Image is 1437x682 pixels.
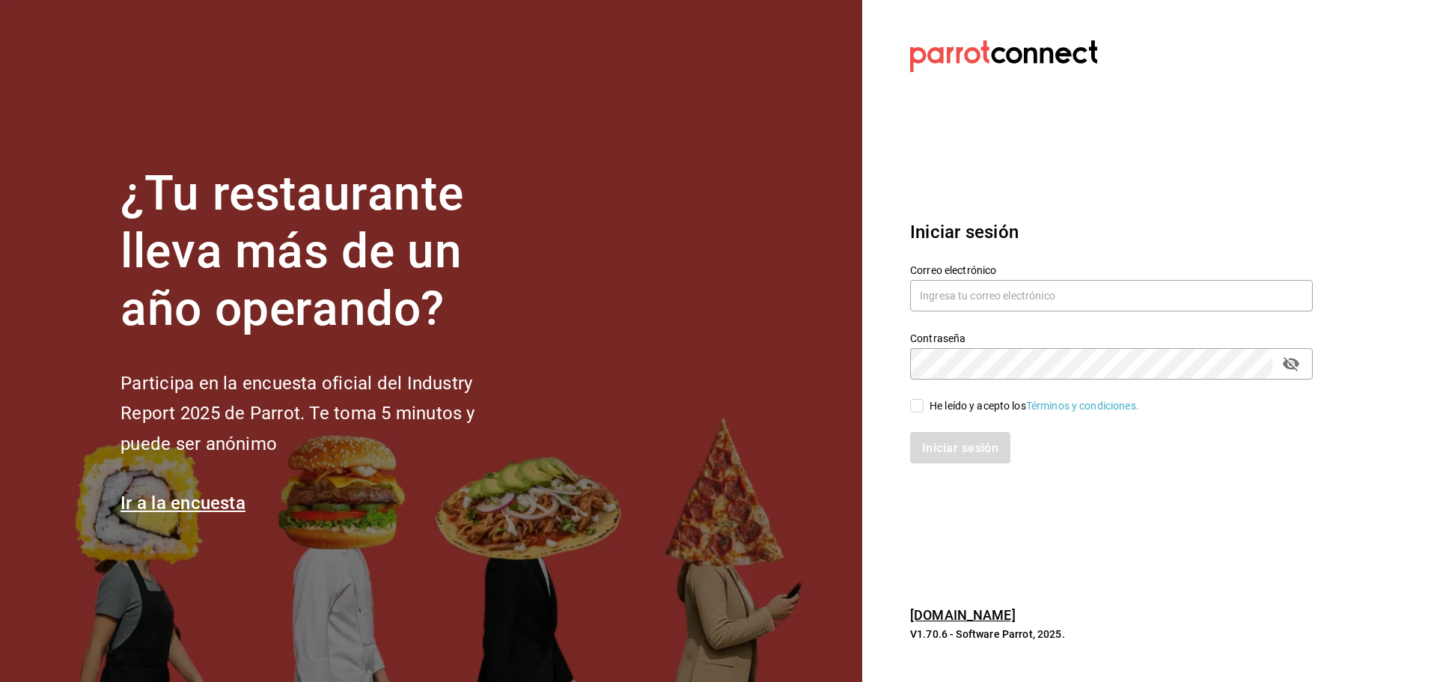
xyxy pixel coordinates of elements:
[1026,400,1139,412] a: Términos y condiciones.
[120,165,463,337] font: ¿Tu restaurante lleva más de un año operando?
[910,280,1313,311] input: Ingresa tu correo electrónico
[910,607,1016,623] a: [DOMAIN_NAME]
[910,222,1019,243] font: Iniciar sesión
[930,400,1026,412] font: He leído y acepto los
[120,493,245,514] a: Ir a la encuesta
[910,332,965,344] font: Contraseña
[1278,351,1304,377] button: campo de contraseña
[910,264,996,276] font: Correo electrónico
[910,628,1065,640] font: V1.70.6 - Software Parrot, 2025.
[120,373,475,455] font: Participa en la encuesta oficial del Industry Report 2025 de Parrot. Te toma 5 minutos y puede se...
